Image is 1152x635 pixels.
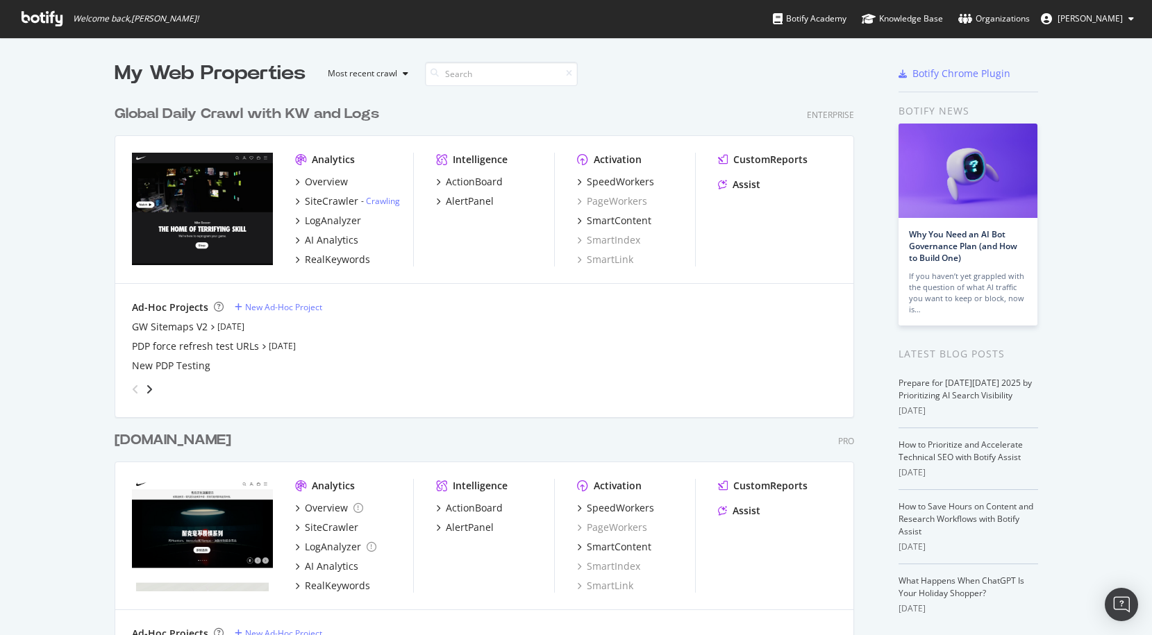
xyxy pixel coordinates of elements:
div: Knowledge Base [862,12,943,26]
img: nike.com.cn [132,479,273,591]
div: LogAnalyzer [305,540,361,554]
div: angle-right [144,382,154,396]
div: CustomReports [733,479,808,493]
div: Organizations [958,12,1030,26]
div: Pro [838,435,854,447]
div: Overview [305,175,348,189]
div: CustomReports [733,153,808,167]
div: Activation [594,153,642,167]
a: Why You Need an AI Bot Governance Plan (and How to Build One) [909,228,1017,264]
a: New PDP Testing [132,359,210,373]
a: SiteCrawler- Crawling [295,194,400,208]
a: [DATE] [217,321,244,332]
div: LogAnalyzer [305,214,361,228]
div: Open Intercom Messenger [1105,588,1138,621]
a: ActionBoard [436,175,503,189]
a: SmartIndex [577,233,640,247]
div: SiteCrawler [305,194,358,208]
div: Analytics [312,153,355,167]
div: AI Analytics [305,559,358,573]
div: Global Daily Crawl with KW and Logs [115,104,379,124]
div: AI Analytics [305,233,358,247]
div: SmartContent [587,214,651,228]
div: SpeedWorkers [587,175,654,189]
a: Overview [295,175,348,189]
div: AlertPanel [446,520,494,534]
a: CustomReports [718,153,808,167]
div: My Web Properties [115,60,306,87]
a: AI Analytics [295,559,358,573]
a: SiteCrawler [295,520,358,534]
a: PageWorkers [577,194,647,208]
a: [DOMAIN_NAME] [115,430,237,450]
img: Why You Need an AI Bot Governance Plan (and How to Build One) [899,124,1037,218]
div: ActionBoard [446,175,503,189]
a: How to Prioritize and Accelerate Technical SEO with Botify Assist [899,439,1023,463]
div: Ad-Hoc Projects [132,300,208,314]
a: PageWorkers [577,520,647,534]
a: SmartContent [577,540,651,554]
div: RealKeywords [305,253,370,266]
a: GW Sitemaps V2 [132,320,208,334]
a: SpeedWorkers [577,501,654,515]
div: [DOMAIN_NAME] [115,430,231,450]
a: How to Save Hours on Content and Research Workflows with Botify Assist [899,500,1033,537]
a: RealKeywords [295,579,370,593]
a: New Ad-Hoc Project [235,301,322,313]
button: [PERSON_NAME] [1030,8,1145,30]
img: nike.com [132,153,273,265]
a: Global Daily Crawl with KW and Logs [115,104,385,124]
a: Assist [718,504,760,518]
div: Assist [733,504,760,518]
div: Latest Blog Posts [899,346,1038,362]
div: Intelligence [453,479,508,493]
a: Crawling [366,195,400,207]
div: angle-left [126,378,144,400]
div: Intelligence [453,153,508,167]
div: Enterprise [807,109,854,121]
input: Search [425,62,578,86]
div: [DATE] [899,466,1038,479]
a: Overview [295,501,363,515]
div: SpeedWorkers [587,501,654,515]
div: Botify Chrome Plugin [912,67,1010,81]
div: Analytics [312,479,355,493]
a: CustomReports [718,479,808,493]
div: New Ad-Hoc Project [245,301,322,313]
div: - [361,195,400,207]
div: Botify news [899,103,1038,119]
a: SmartIndex [577,559,640,573]
div: Assist [733,178,760,192]
a: AlertPanel [436,194,494,208]
a: LogAnalyzer [295,214,361,228]
a: PDP force refresh test URLs [132,339,259,353]
a: Assist [718,178,760,192]
div: [DATE] [899,405,1038,417]
a: SmartContent [577,214,651,228]
div: Overview [305,501,348,515]
a: SmartLink [577,253,633,266]
a: SpeedWorkers [577,175,654,189]
div: SiteCrawler [305,520,358,534]
a: SmartLink [577,579,633,593]
span: Juan Batres [1058,12,1123,24]
a: ActionBoard [436,501,503,515]
a: RealKeywords [295,253,370,266]
a: AI Analytics [295,233,358,247]
div: [DATE] [899,602,1038,615]
div: ActionBoard [446,501,503,515]
div: Botify Academy [773,12,846,26]
a: Botify Chrome Plugin [899,67,1010,81]
span: Welcome back, [PERSON_NAME] ! [73,13,199,24]
div: AlertPanel [446,194,494,208]
div: If you haven’t yet grappled with the question of what AI traffic you want to keep or block, now is… [909,271,1027,315]
a: Prepare for [DATE][DATE] 2025 by Prioritizing AI Search Visibility [899,377,1032,401]
div: RealKeywords [305,579,370,593]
